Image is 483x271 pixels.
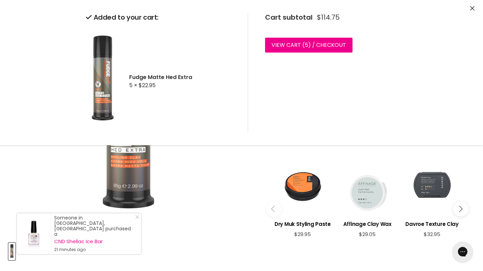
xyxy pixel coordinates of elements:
[403,215,461,231] a: View product:Davroe Texture Clay
[139,81,156,89] span: $22.95
[8,243,15,260] button: Fudge Matte Hed Extra
[338,215,396,231] a: View product:Affinage Clay Wax
[338,220,396,228] h3: Affinage Clay Wax
[7,241,249,260] div: Product thumbnails
[86,14,237,21] h2: Added to your cart:
[470,5,475,12] button: Close
[274,215,332,231] a: View product:Dry Muk Styling Paste
[274,220,332,228] h3: Dry Muk Styling Paste
[54,247,134,252] small: 21 minutes ago
[86,31,120,132] img: Fudge Matte Hed Extra
[359,231,376,238] span: $29.05
[9,244,15,259] img: Fudge Matte Hed Extra
[135,215,139,219] svg: Close Icon
[133,215,139,222] a: Close Notification
[294,231,311,238] span: $29.95
[129,81,137,89] span: 5 ×
[54,239,134,244] a: CND Shellac Ice Bar
[449,239,476,264] iframe: Gorgias live chat messenger
[403,220,461,228] h3: Davroe Texture Clay
[265,13,313,22] span: Cart subtotal
[129,74,237,81] h2: Fudge Matte Hed Extra
[265,38,353,53] a: View cart (5) / Checkout
[317,14,340,21] span: $114.75
[17,213,51,254] a: Visit product page
[54,215,134,252] div: Someone in [GEOGRAPHIC_DATA], [GEOGRAPHIC_DATA] purchased a
[424,231,440,238] span: $32.95
[305,41,308,49] span: 5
